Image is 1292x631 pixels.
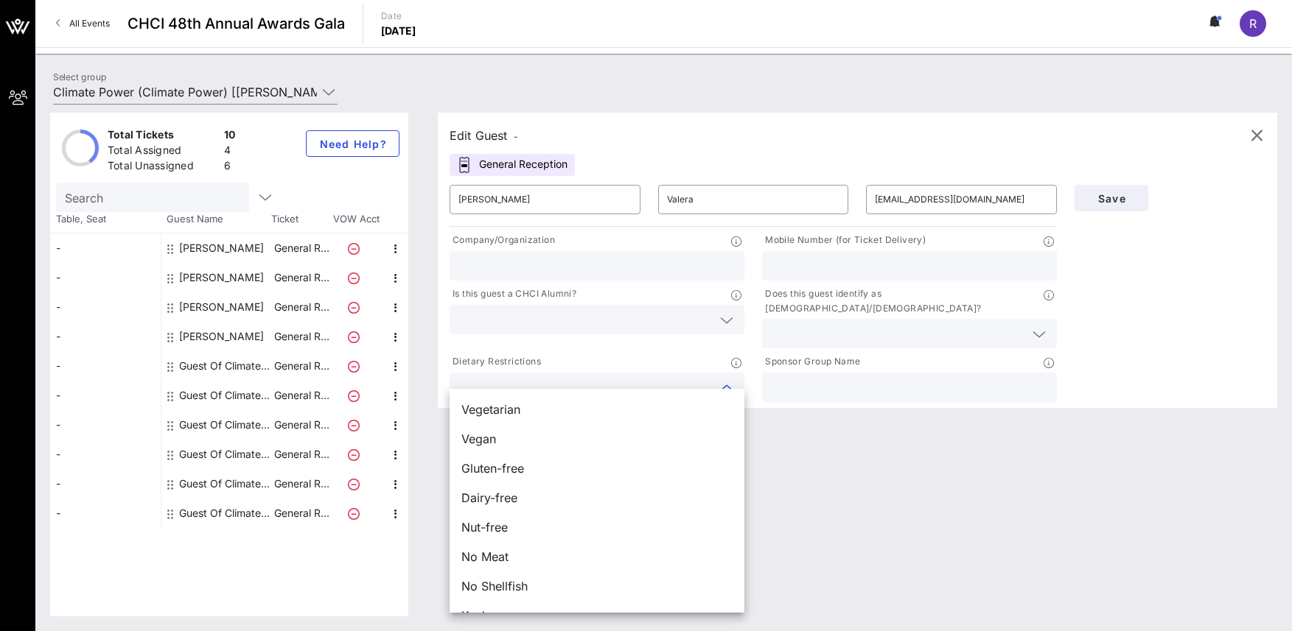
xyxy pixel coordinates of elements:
label: Select group [53,71,106,82]
span: Ticket [271,212,330,227]
div: Guest Of Climate Power [179,498,272,528]
p: [DATE] [381,24,416,38]
span: Dairy-free [461,489,517,507]
p: Does this guest identify as [DEMOGRAPHIC_DATA]/[DEMOGRAPHIC_DATA]? [762,286,1044,316]
div: Guest Of Climate Power [179,440,272,469]
div: General Reception [450,154,575,176]
div: Edit Guest [450,125,518,146]
span: R [1249,16,1257,31]
span: Kosher [461,607,500,624]
p: Date [381,9,416,24]
div: 6 [224,158,236,177]
div: Marlene Ramirez [179,292,264,322]
div: - [50,263,161,292]
div: Guest Of Climate Power [179,381,272,410]
span: CHCI 48th Annual Awards Gala [128,13,345,35]
div: - [50,440,161,469]
div: - [50,498,161,528]
div: Jorge Gonzalez [179,233,264,263]
div: Rubí Martínez [179,322,264,351]
span: Nut-free [461,518,508,536]
span: No Meat [461,548,509,565]
span: - [514,131,518,142]
p: General R… [272,410,331,440]
span: VOW Acct [330,212,382,227]
p: Dietary Restrictions [450,354,541,370]
div: Total Unassigned [108,158,218,177]
p: General R… [272,292,331,322]
p: General R… [272,322,331,351]
div: - [50,292,161,322]
p: Company/Organization [450,233,555,248]
p: General R… [272,263,331,292]
div: - [50,322,161,351]
p: General R… [272,351,331,381]
span: Gluten-free [461,459,524,477]
p: Is this guest a CHCI Alumni? [450,286,576,302]
div: Guest Of Climate Power [179,351,272,381]
button: Save [1075,185,1148,211]
div: 4 [224,143,236,161]
div: Guest Of Climate Power [179,410,272,440]
span: Save [1086,192,1136,205]
div: - [50,381,161,410]
p: Sponsor Group Name [762,354,860,370]
div: Total Assigned [108,143,218,161]
div: - [50,233,161,263]
div: Total Tickets [108,127,218,146]
button: Need Help? [306,130,399,157]
input: First Name* [458,188,632,211]
input: Email* [875,188,1048,211]
div: - [50,410,161,440]
span: Vegetarian [461,401,520,418]
div: - [50,351,161,381]
p: General R… [272,381,331,410]
span: All Events [69,18,110,29]
input: Last Name* [667,188,840,211]
span: Vegan [461,430,496,448]
div: - [50,469,161,498]
p: General R… [272,498,331,528]
div: R [1240,10,1266,37]
p: Mobile Number (for Ticket Delivery) [762,233,926,248]
p: General R… [272,233,331,263]
div: 10 [224,127,236,146]
span: No Shellfish [461,577,528,595]
a: All Events [47,12,119,35]
span: Table, Seat [50,212,161,227]
div: Mark Magaña [179,263,264,292]
span: Guest Name [161,212,271,227]
span: Need Help? [318,138,387,150]
div: Guest Of Climate Power [179,469,272,498]
p: General R… [272,469,331,498]
p: General R… [272,440,331,469]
